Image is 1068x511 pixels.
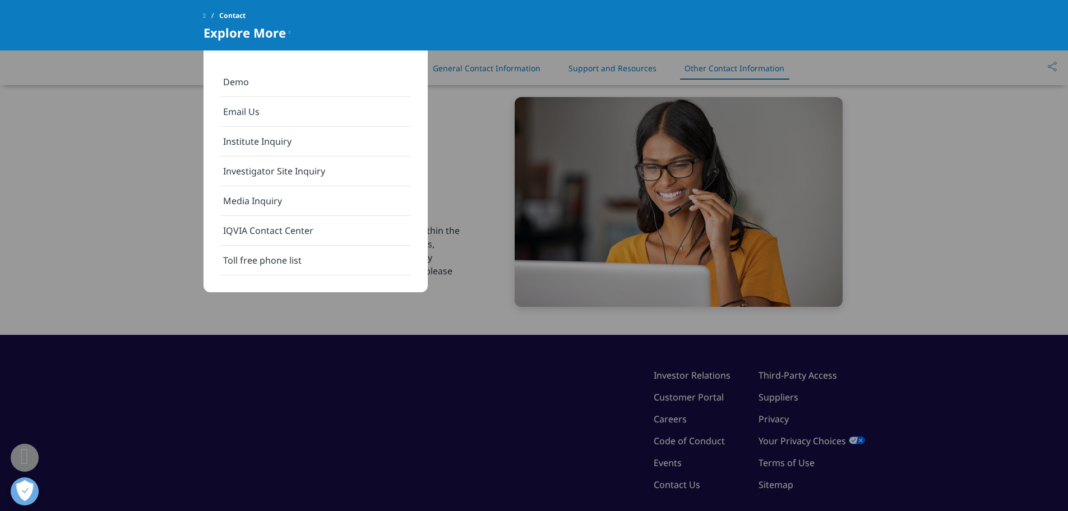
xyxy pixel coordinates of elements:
a: Institute Inquiry [220,127,411,156]
a: Other Contact Information [685,63,784,73]
a: Investigator Site Inquiry [220,156,411,186]
a: Customer Portal [654,391,724,403]
a: Code of Conduct [654,435,725,447]
a: Media Inquiry [220,186,411,216]
a: Toll free phone list [220,246,411,275]
a: Demo [220,67,411,97]
a: Events [654,457,682,469]
a: Contact Us [654,478,700,491]
span: Explore More [204,26,286,39]
button: Open Preferences [11,477,39,505]
a: Your Privacy Choices [759,435,865,447]
a: IQVIA Contact Center [220,216,411,246]
a: Investor Relations [654,369,731,381]
a: Email Us [220,97,411,127]
a: Suppliers [759,391,798,403]
a: Third-Party Access [759,369,837,381]
a: Privacy [759,413,789,425]
a: Terms of Use [759,457,815,469]
a: Sitemap [759,478,793,491]
a: General Contact Information [433,63,540,73]
span: Contact [219,6,246,26]
a: Support and Resources [568,63,656,73]
a: Careers [654,413,687,425]
img: Iqvia Human data science [515,97,843,307]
